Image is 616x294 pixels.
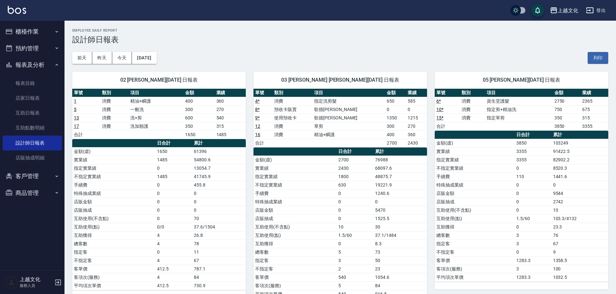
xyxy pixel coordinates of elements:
[588,52,608,64] button: 列印
[337,265,373,273] td: 2
[132,52,156,64] button: [DATE]
[155,239,192,248] td: 4
[273,97,313,105] td: 消費
[313,105,385,114] td: 歌德[PERSON_NAME]
[3,136,62,150] a: 設計師日報表
[184,122,214,130] td: 350
[273,130,313,139] td: 消費
[460,97,485,105] td: 消費
[581,114,608,122] td: 315
[155,172,192,181] td: 1485
[155,281,192,290] td: 412.5
[192,198,246,206] td: 0
[373,273,427,281] td: 1054.6
[261,77,419,83] span: 03 [PERSON_NAME] [PERSON_NAME][DATE] 日報表
[515,231,551,239] td: 3
[551,164,608,172] td: 8520.3
[406,130,427,139] td: 360
[3,40,62,57] button: 預約管理
[515,198,551,206] td: 0
[215,114,246,122] td: 540
[72,181,155,189] td: 手續費
[273,89,313,97] th: 類別
[385,97,406,105] td: 650
[72,139,246,290] table: a dense table
[337,281,373,290] td: 5
[192,256,246,265] td: 67
[435,164,515,172] td: 不指定實業績
[155,273,192,281] td: 4
[373,206,427,214] td: 5470
[129,122,184,130] td: 洗加順護
[253,89,273,97] th: 單號
[485,97,552,105] td: 資生堂護髮
[373,223,427,231] td: 30
[215,89,246,97] th: 業績
[72,52,92,64] button: 前天
[373,231,427,239] td: 37.1/1484
[192,206,246,214] td: 0
[515,239,551,248] td: 3
[129,114,184,122] td: 洗+剪
[192,156,246,164] td: 54800.6
[155,206,192,214] td: 0
[72,206,155,214] td: 店販抽成
[385,114,406,122] td: 1350
[337,239,373,248] td: 0
[485,114,552,122] td: 指定單剪
[192,223,246,231] td: 37.6/1504
[553,105,581,114] td: 750
[373,239,427,248] td: 8.3
[253,89,427,147] table: a dense table
[253,198,337,206] td: 特殊抽成業績
[406,105,427,114] td: 0
[100,97,128,105] td: 消費
[551,231,608,239] td: 76
[435,256,515,265] td: 客單價
[253,172,337,181] td: 指定實業績
[74,124,79,129] a: 17
[100,89,128,97] th: 類別
[192,181,246,189] td: 455.8
[435,172,515,181] td: 手續費
[435,131,608,282] table: a dense table
[373,214,427,223] td: 1525.5
[581,122,608,130] td: 3355
[3,168,62,185] button: 客戶管理
[253,248,337,256] td: 總客數
[551,256,608,265] td: 1358.5
[337,189,373,198] td: 0
[313,89,385,97] th: 項目
[515,214,551,223] td: 1.5/60
[385,89,406,97] th: 金額
[515,172,551,181] td: 110
[435,181,515,189] td: 特殊抽成業績
[373,181,427,189] td: 19221.9
[435,265,515,273] td: 客項次(服務)
[551,147,608,156] td: 91422.5
[129,105,184,114] td: 一般洗
[72,172,155,181] td: 不指定實業績
[515,206,551,214] td: 0
[373,281,427,290] td: 84
[373,189,427,198] td: 1240.6
[72,156,155,164] td: 實業績
[406,122,427,130] td: 270
[72,35,608,44] h3: 設計師日報表
[253,239,337,248] td: 互助獲得
[72,248,155,256] td: 指定客
[273,114,313,122] td: 使用預收卡
[215,122,246,130] td: 315
[337,248,373,256] td: 5
[435,122,460,130] td: 合計
[337,181,373,189] td: 630
[515,164,551,172] td: 0
[253,206,337,214] td: 店販金額
[155,223,192,231] td: 0/0
[373,164,427,172] td: 68097.6
[3,106,62,120] a: 互助日報表
[215,97,246,105] td: 360
[551,156,608,164] td: 82902.2
[435,147,515,156] td: 實業績
[551,223,608,231] td: 23.3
